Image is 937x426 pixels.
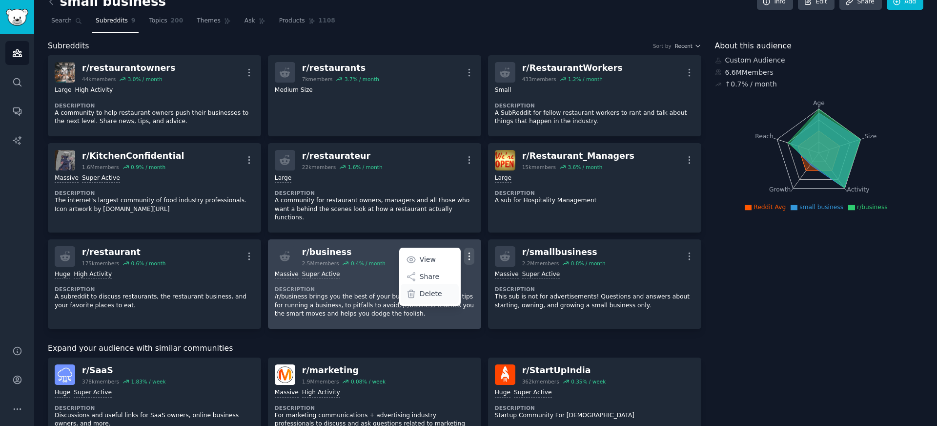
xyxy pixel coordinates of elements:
span: About this audience [715,40,792,52]
div: 2.5M members [302,260,339,267]
div: 22k members [302,164,336,170]
div: 3.0 % / month [128,76,163,83]
dt: Description [275,190,474,196]
div: r/ SaaS [82,364,166,377]
span: Search [51,17,72,25]
div: r/ marketing [302,364,386,377]
a: r/restaurateur22kmembers1.6% / monthLargeDescriptionA community for restaurant owners, managers a... [268,143,481,233]
a: restaurantownersr/restaurantowners44kmembers3.0% / monthLargeHigh ActivityDescriptionA community ... [48,55,261,136]
p: The internet's largest community of food industry professionals. Icon artwork by [DOMAIN_NAME][URL] [55,196,254,213]
div: Super Active [514,388,552,398]
div: 1.9M members [302,378,339,385]
p: Startup Community For [DEMOGRAPHIC_DATA] [495,411,694,420]
a: Search [48,13,85,33]
div: Sort by [653,43,672,49]
div: 3.6 % / month [568,164,602,170]
p: View [420,255,436,265]
div: Custom Audience [715,55,924,65]
span: 9 [131,17,136,25]
a: Products1108 [276,13,339,33]
div: r/ business [302,246,386,258]
tspan: Age [813,100,825,106]
tspan: Growth [769,186,791,193]
div: ↑ 0.7 % / month [725,79,777,89]
div: 6.6M Members [715,67,924,78]
div: r/ Restaurant_Managers [522,150,634,162]
img: StartUpIndia [495,364,515,385]
a: r/restaurant175kmembers0.6% / monthHugeHigh ActivityDescriptionA subreddit to discuss restaurants... [48,239,261,329]
dt: Description [55,405,254,411]
div: 0.9 % / month [131,164,165,170]
div: High Activity [75,86,113,95]
span: Reddit Avg [754,204,786,211]
div: r/ StartUpIndia [522,364,606,377]
a: View [401,250,459,270]
div: Massive [275,270,299,279]
a: Themes [193,13,234,33]
div: Super Active [82,174,120,183]
div: Massive [55,174,79,183]
span: Recent [675,43,693,49]
img: marketing [275,364,295,385]
img: restaurantowners [55,62,75,83]
p: Delete [420,289,442,299]
img: KitchenConfidential [55,150,75,170]
div: r/ RestaurantWorkers [522,62,623,74]
span: Topics [149,17,167,25]
div: Super Active [522,270,560,279]
dt: Description [495,102,694,109]
div: r/ restaurateur [302,150,383,162]
div: Huge [55,270,70,279]
div: Massive [495,270,519,279]
div: 3.7 % / month [345,76,379,83]
div: 15k members [522,164,556,170]
div: 362k members [522,378,559,385]
p: A SubReddit for fellow restaurant workers to rant and talk about things that happen in the industry. [495,109,694,126]
div: 0.35 % / week [571,378,606,385]
div: Super Active [74,388,112,398]
div: 1.6 % / month [348,164,383,170]
button: Recent [675,43,701,49]
dt: Description [275,405,474,411]
a: r/smallbusiness2.2Mmembers0.8% / monthMassiveSuper ActiveDescriptionThis sub is not for advertise... [488,239,701,329]
div: 378k members [82,378,119,385]
dt: Description [55,102,254,109]
dt: Description [495,286,694,293]
div: 1.6M members [82,164,119,170]
span: Themes [197,17,221,25]
dt: Description [275,286,474,293]
span: 200 [171,17,183,25]
div: 0.08 % / week [351,378,386,385]
dt: Description [495,405,694,411]
p: A subreddit to discuss restaurants, the restaurant business, and your favorite places to eat. [55,293,254,310]
a: Topics200 [145,13,186,33]
div: 433 members [522,76,556,83]
a: Subreddits9 [92,13,139,33]
span: Ask [244,17,255,25]
p: A sub for Hospitality Management [495,196,694,205]
div: Large [275,174,291,183]
div: 0.6 % / month [131,260,165,267]
span: r/business [857,204,888,211]
div: 175k members [82,260,119,267]
a: KitchenConfidentialr/KitchenConfidential1.6Mmembers0.9% / monthMassiveSuper ActiveDescriptionThe ... [48,143,261,233]
div: Super Active [302,270,340,279]
div: 2.2M members [522,260,559,267]
p: A community for restaurant owners, managers and all those who want a behind the scenes look at ho... [275,196,474,222]
div: 44k members [82,76,116,83]
span: Products [279,17,305,25]
a: r/RestaurantWorkers433members1.2% / monthSmallDescriptionA SubReddit for fellow restaurant worker... [488,55,701,136]
div: Huge [55,388,70,398]
div: High Activity [74,270,112,279]
span: small business [799,204,843,211]
img: GummySearch logo [6,9,28,26]
dt: Description [495,190,694,196]
div: Large [55,86,71,95]
div: Huge [495,388,510,398]
span: Expand your audience with similar communities [48,342,233,355]
div: 0.4 % / month [351,260,386,267]
a: Restaurant_Managersr/Restaurant_Managers15kmembers3.6% / monthLargeDescriptionA sub for Hospitali... [488,143,701,233]
tspan: Reach [755,132,774,139]
div: r/ smallbusiness [522,246,606,258]
img: Restaurant_Managers [495,150,515,170]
